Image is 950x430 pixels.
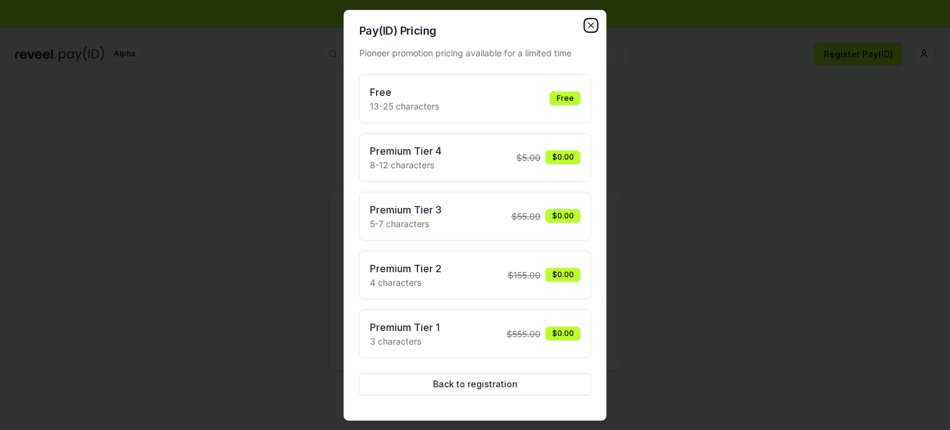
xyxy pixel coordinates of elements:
span: $ 5.00 [516,151,541,164]
p: 3 characters [370,335,440,348]
span: $ 555.00 [507,327,541,340]
div: Free [550,92,581,105]
p: 8-12 characters [370,158,442,171]
span: $ 155.00 [508,269,541,282]
div: $0.00 [546,150,581,164]
p: 4 characters [370,276,442,289]
div: $0.00 [546,268,581,282]
span: $ 55.00 [511,210,541,223]
div: Pioneer promotion pricing available for a limited time [359,46,591,59]
button: Back to registration [359,373,591,395]
p: 13-25 characters [370,100,439,113]
div: $0.00 [546,327,581,340]
h3: Free [370,85,439,100]
h3: Premium Tier 2 [370,261,442,276]
h3: Premium Tier 4 [370,144,442,158]
p: 5-7 characters [370,217,442,230]
div: $0.00 [546,209,581,223]
h3: Premium Tier 1 [370,320,440,335]
h2: Pay(ID) Pricing [359,25,591,37]
h3: Premium Tier 3 [370,202,442,217]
